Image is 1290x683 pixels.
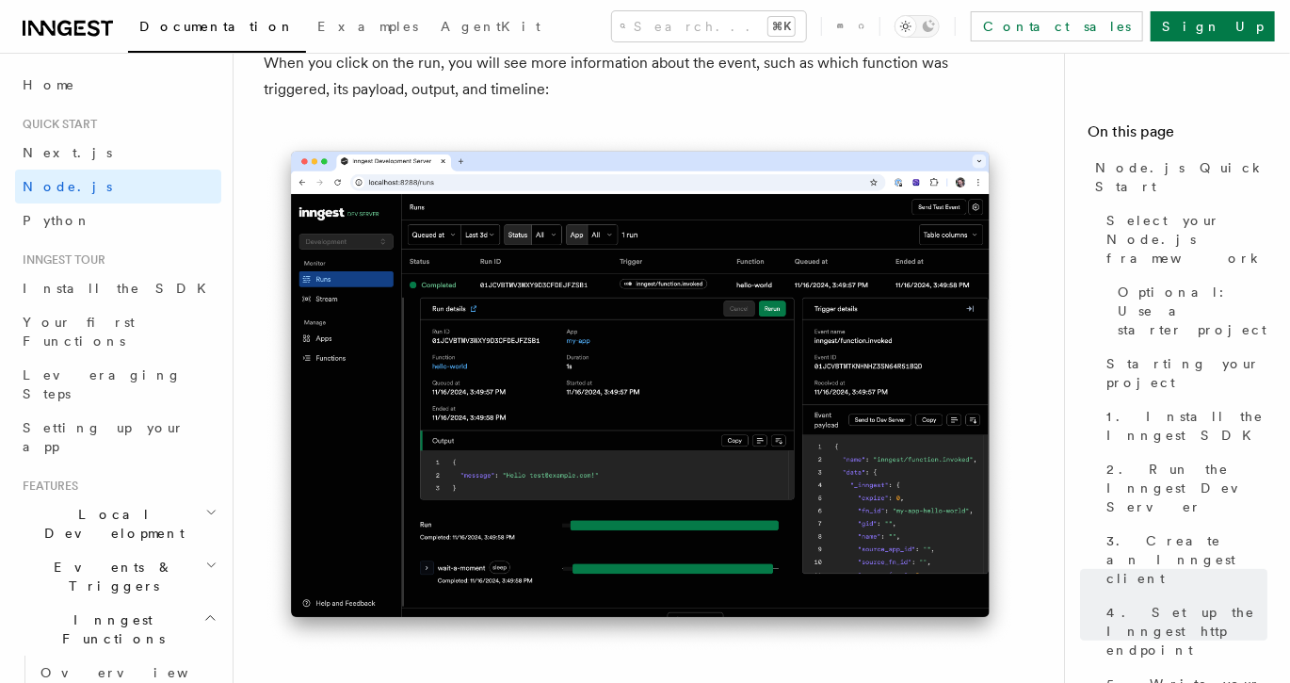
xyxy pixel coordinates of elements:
img: Inngest Dev Server web interface's runs tab with a single completed run expanded [264,133,1017,654]
span: Setting up your app [23,420,185,454]
p: When you click on the run, you will see more information about the event, such as which function ... [264,50,1017,103]
button: Events & Triggers [15,550,221,603]
span: Quick start [15,117,97,132]
button: Inngest Functions [15,603,221,656]
button: Search...⌘K [612,11,806,41]
a: Setting up your app [15,411,221,463]
span: AgentKit [441,19,540,34]
span: Your first Functions [23,315,135,349]
a: Node.js Quick Start [1088,151,1267,203]
a: 1. Install the Inngest SDK [1099,399,1267,452]
h4: On this page [1088,121,1267,151]
a: Optional: Use a starter project [1110,275,1267,347]
a: AgentKit [429,6,552,51]
span: Inngest Functions [15,610,203,648]
a: Sign Up [1151,11,1275,41]
span: Install the SDK [23,281,218,296]
span: Examples [317,19,418,34]
a: Select your Node.js framework [1099,203,1267,275]
span: 1. Install the Inngest SDK [1106,407,1267,445]
button: Local Development [15,497,221,550]
a: Python [15,203,221,237]
span: Select your Node.js framework [1106,211,1267,268]
a: 3. Create an Inngest client [1099,524,1267,595]
span: 2. Run the Inngest Dev Server [1106,460,1267,516]
button: Toggle dark mode [895,15,940,38]
span: Inngest tour [15,252,105,268]
a: Starting your project [1099,347,1267,399]
a: 2. Run the Inngest Dev Server [1099,452,1267,524]
a: Contact sales [971,11,1143,41]
span: Leveraging Steps [23,367,182,401]
a: Examples [306,6,429,51]
span: Features [15,479,78,494]
span: Home [23,75,75,94]
span: Optional: Use a starter project [1118,283,1267,339]
a: Documentation [128,6,306,53]
span: 3. Create an Inngest client [1106,531,1267,588]
a: Home [15,68,221,102]
span: Node.js [23,179,112,194]
span: Events & Triggers [15,558,205,595]
a: Leveraging Steps [15,358,221,411]
span: Documentation [139,19,295,34]
span: Starting your project [1106,354,1267,392]
a: Node.js [15,170,221,203]
kbd: ⌘K [768,17,795,36]
a: Next.js [15,136,221,170]
a: Install the SDK [15,271,221,305]
span: Node.js Quick Start [1095,158,1267,196]
span: 4. Set up the Inngest http endpoint [1106,603,1267,659]
span: Local Development [15,505,205,543]
a: 4. Set up the Inngest http endpoint [1099,595,1267,667]
span: Python [23,213,91,228]
span: Next.js [23,145,112,160]
span: Overview [40,665,234,680]
a: Your first Functions [15,305,221,358]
